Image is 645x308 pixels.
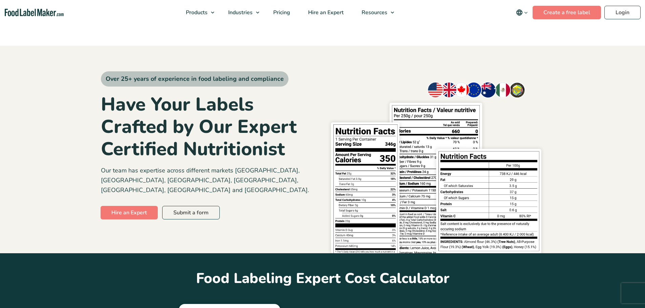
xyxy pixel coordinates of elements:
h2: Food Labeling Expert Cost Calculator [101,253,544,288]
a: Submit a form [162,206,220,219]
p: Our team has expertise across different markets [GEOGRAPHIC_DATA], [GEOGRAPHIC_DATA], [GEOGRAPHIC... [101,166,318,195]
a: Hire an Expert [101,206,158,219]
span: Resources [360,9,388,16]
span: Pricing [271,9,291,16]
a: Login [604,6,641,19]
a: Create a free label [533,6,601,19]
h1: Have Your Labels Crafted by Our Expert Certified Nutritionist [101,93,318,160]
span: Hire an Expert [306,9,344,16]
span: Over 25+ years of experience in food labeling and compliance [101,71,288,87]
span: Industries [226,9,253,16]
span: Products [184,9,208,16]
